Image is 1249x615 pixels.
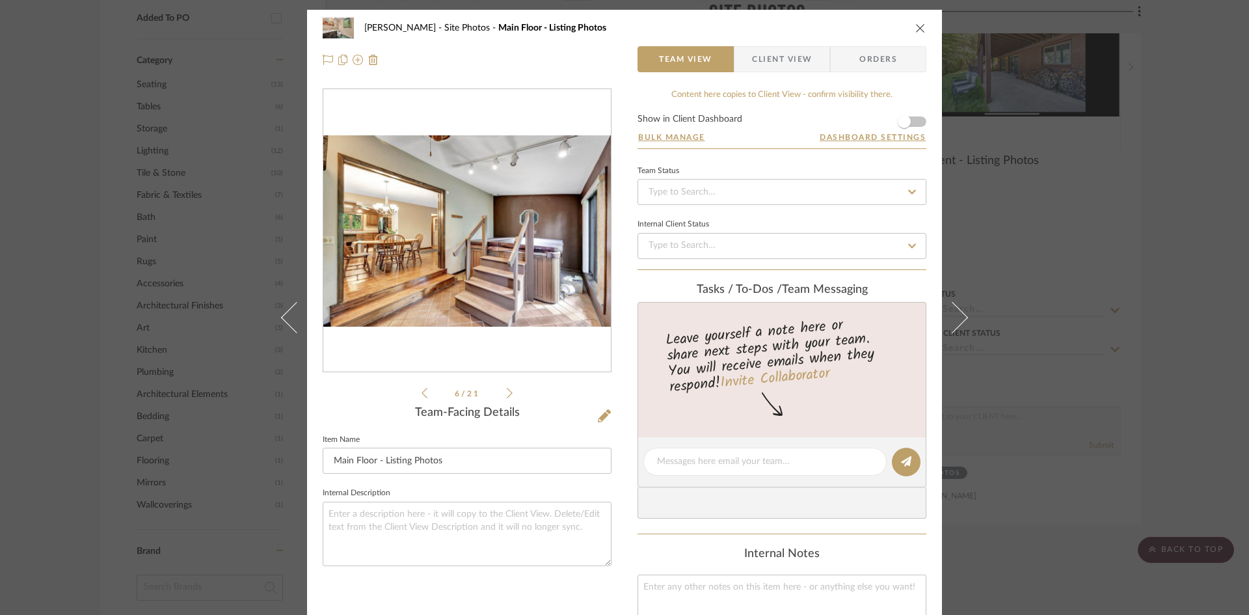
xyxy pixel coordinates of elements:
[638,233,926,259] input: Type to Search…
[659,46,712,72] span: Team View
[455,390,461,398] span: 6
[638,283,926,297] div: team Messaging
[364,23,444,33] span: [PERSON_NAME]
[719,362,831,395] a: Invite Collaborator
[323,406,611,420] div: Team-Facing Details
[368,55,379,65] img: Remove from project
[638,131,706,143] button: Bulk Manage
[638,547,926,562] div: Internal Notes
[638,179,926,205] input: Type to Search…
[697,284,782,295] span: Tasks / To-Dos /
[467,390,480,398] span: 21
[638,89,926,102] div: Content here copies to Client View - confirm visibility there.
[638,221,709,228] div: Internal Client Status
[638,168,679,174] div: Team Status
[498,23,606,33] span: Main Floor - Listing Photos
[323,15,354,41] img: a0eb59fd-577e-4a37-97fb-cb6b3b91e729_48x40.jpg
[819,131,926,143] button: Dashboard Settings
[323,448,611,474] input: Enter Item Name
[915,22,926,34] button: close
[845,46,911,72] span: Orders
[636,311,928,398] div: Leave yourself a note here or share next steps with your team. You will receive emails when they ...
[323,437,360,443] label: Item Name
[323,135,611,327] img: 25a80667-da68-464d-b0a6-91961d68de6c_436x436.jpg
[323,490,390,497] label: Internal Description
[444,23,498,33] span: Site Photos
[752,46,812,72] span: Client View
[323,134,611,328] div: 5
[461,390,467,398] span: /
